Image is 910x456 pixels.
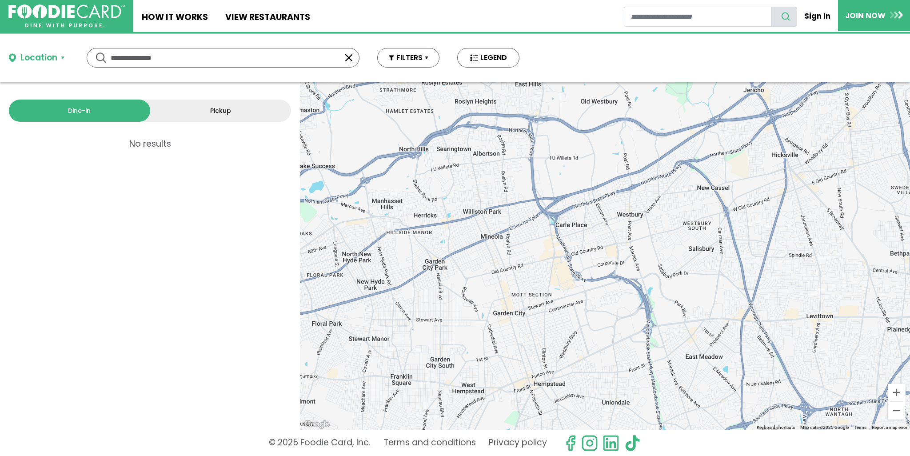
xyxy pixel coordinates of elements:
a: Terms and conditions [383,435,476,452]
a: Open this area in Google Maps (opens a new window) [302,419,331,430]
p: © 2025 Foodie Card, Inc. [269,435,371,452]
button: Zoom in [888,384,906,401]
span: Map data ©2025 Google [800,425,849,430]
a: Terms [854,425,866,430]
button: search [771,7,797,27]
p: No results [2,140,298,148]
a: Pickup [150,100,291,122]
svg: check us out on facebook [562,435,579,452]
a: Sign In [797,6,838,26]
img: Google [302,419,331,430]
input: restaurant search [624,7,772,27]
button: LEGEND [457,48,519,68]
img: tiktok.svg [624,435,641,452]
button: Keyboard shortcuts [757,424,795,431]
a: Dine-in [9,100,150,122]
button: Zoom out [888,402,906,420]
a: Privacy policy [489,435,547,452]
button: Location [9,52,64,64]
div: Location [20,52,57,64]
img: linkedin.svg [603,435,619,452]
a: Report a map error [872,425,907,430]
img: FoodieCard; Eat, Drink, Save, Donate [8,4,125,28]
button: FILTERS [377,48,439,68]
